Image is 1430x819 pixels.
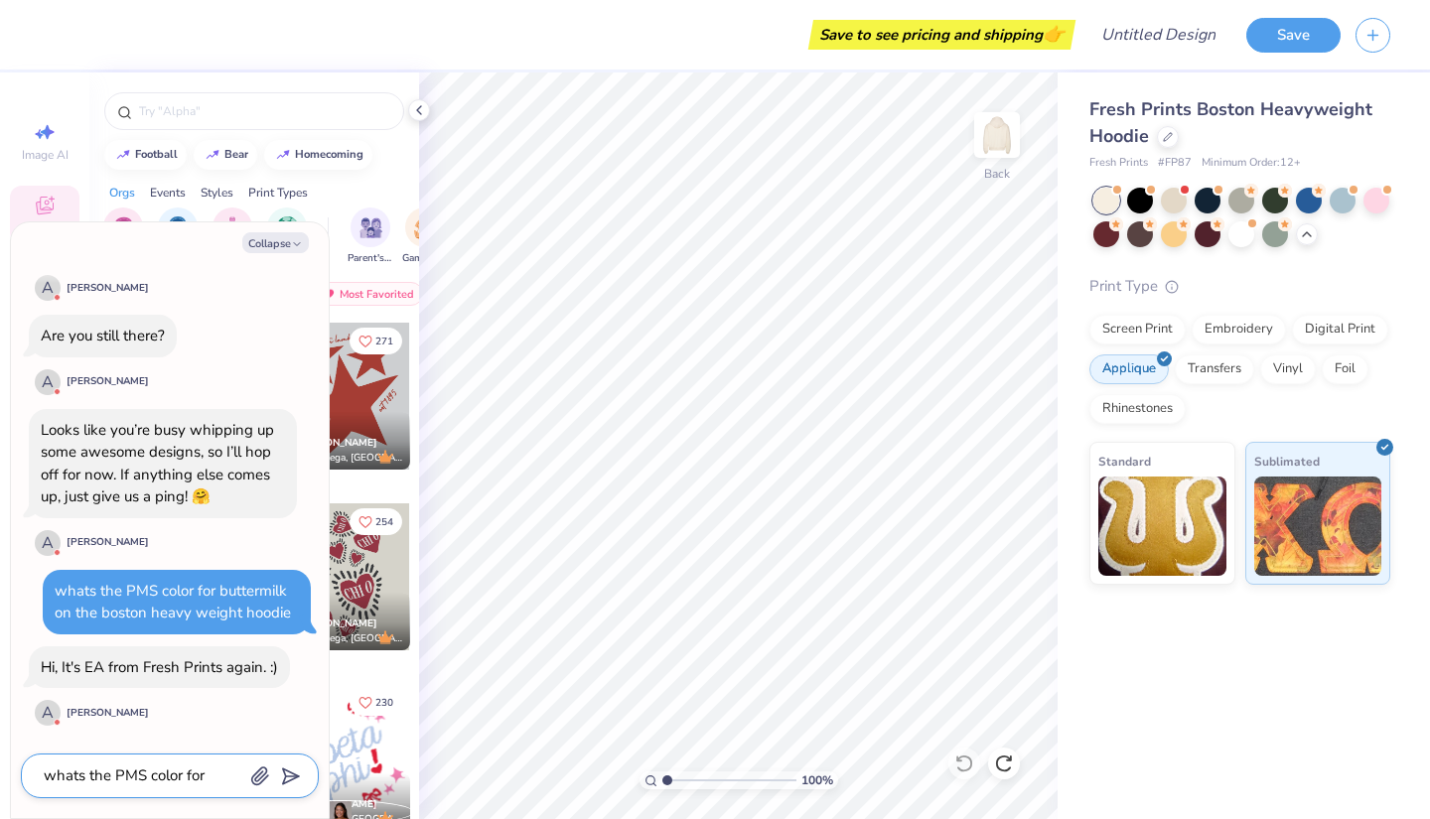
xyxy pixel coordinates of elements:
[1246,18,1341,53] button: Save
[311,282,423,306] div: Most Favorited
[1089,354,1169,384] div: Applique
[1175,354,1254,384] div: Transfers
[1085,15,1231,55] input: Untitled Design
[205,149,220,161] img: trend_line.gif
[150,184,186,202] div: Events
[402,207,448,266] div: filter for Game Day
[1192,315,1286,344] div: Embroidery
[22,147,69,163] span: Image AI
[1089,155,1148,172] span: Fresh Prints
[348,207,393,266] button: filter button
[112,216,135,239] img: Sorority Image
[1089,315,1186,344] div: Screen Print
[242,232,309,253] button: Collapse
[359,216,382,239] img: Parent's Weekend Image
[1043,22,1065,46] span: 👉
[41,420,274,507] div: Looks like you’re busy whipping up some awesome designs, so I’ll hop off for now. If anything els...
[813,20,1071,50] div: Save to see pricing and shipping
[1254,477,1382,576] img: Sublimated
[67,535,149,550] div: [PERSON_NAME]
[156,207,201,266] button: filter button
[1254,451,1320,472] span: Sublimated
[1089,275,1390,298] div: Print Type
[267,207,307,266] div: filter for Sports
[350,689,402,716] button: Like
[167,216,189,239] img: Fraternity Image
[801,771,833,789] span: 100 %
[224,149,248,160] div: bear
[295,631,402,646] span: Chi Omega, [GEOGRAPHIC_DATA]
[1089,97,1372,148] span: Fresh Prints Boston Heavyweight Hoodie
[295,616,377,630] span: [PERSON_NAME]
[1098,477,1226,576] img: Standard
[375,517,393,527] span: 254
[350,508,402,535] button: Like
[41,657,278,677] div: Hi, It's EA from Fresh Prints again. :)
[1292,315,1388,344] div: Digital Print
[295,797,377,811] span: [PERSON_NAME]
[213,207,252,266] button: filter button
[350,328,402,354] button: Like
[35,530,61,556] div: A
[67,281,149,296] div: [PERSON_NAME]
[264,140,372,170] button: homecoming
[1322,354,1368,384] div: Foil
[201,184,233,202] div: Styles
[295,149,363,160] div: homecoming
[375,698,393,708] span: 230
[1260,354,1316,384] div: Vinyl
[35,369,61,395] div: A
[402,207,448,266] button: filter button
[984,165,1010,183] div: Back
[348,251,393,266] span: Parent's Weekend
[276,216,299,239] img: Sports Image
[109,184,135,202] div: Orgs
[103,207,143,266] button: filter button
[67,706,149,721] div: [PERSON_NAME]
[267,207,307,266] button: filter button
[1158,155,1192,172] span: # FP87
[402,251,448,266] span: Game Day
[414,216,437,239] img: Game Day Image
[1202,155,1301,172] span: Minimum Order: 12 +
[115,149,131,161] img: trend_line.gif
[156,207,201,266] div: filter for Fraternity
[35,700,61,726] div: A
[295,451,402,466] span: Chi Omega, [GEOGRAPHIC_DATA]
[103,207,143,266] div: filter for Sorority
[248,184,308,202] div: Print Types
[135,149,178,160] div: football
[295,436,377,450] span: [PERSON_NAME]
[213,207,252,266] div: filter for Club
[1089,394,1186,424] div: Rhinestones
[221,216,243,239] img: Club Image
[67,374,149,389] div: [PERSON_NAME]
[275,149,291,161] img: trend_line.gif
[55,581,291,623] div: whats the PMS color for buttermilk on the boston heavy weight hoodie
[137,101,391,121] input: Try "Alpha"
[977,115,1017,155] img: Back
[41,326,165,345] div: Are you still there?
[35,275,61,301] div: A
[23,220,67,236] span: Designs
[348,207,393,266] div: filter for Parent's Weekend
[1098,451,1151,472] span: Standard
[375,337,393,346] span: 271
[194,140,257,170] button: bear
[104,140,187,170] button: football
